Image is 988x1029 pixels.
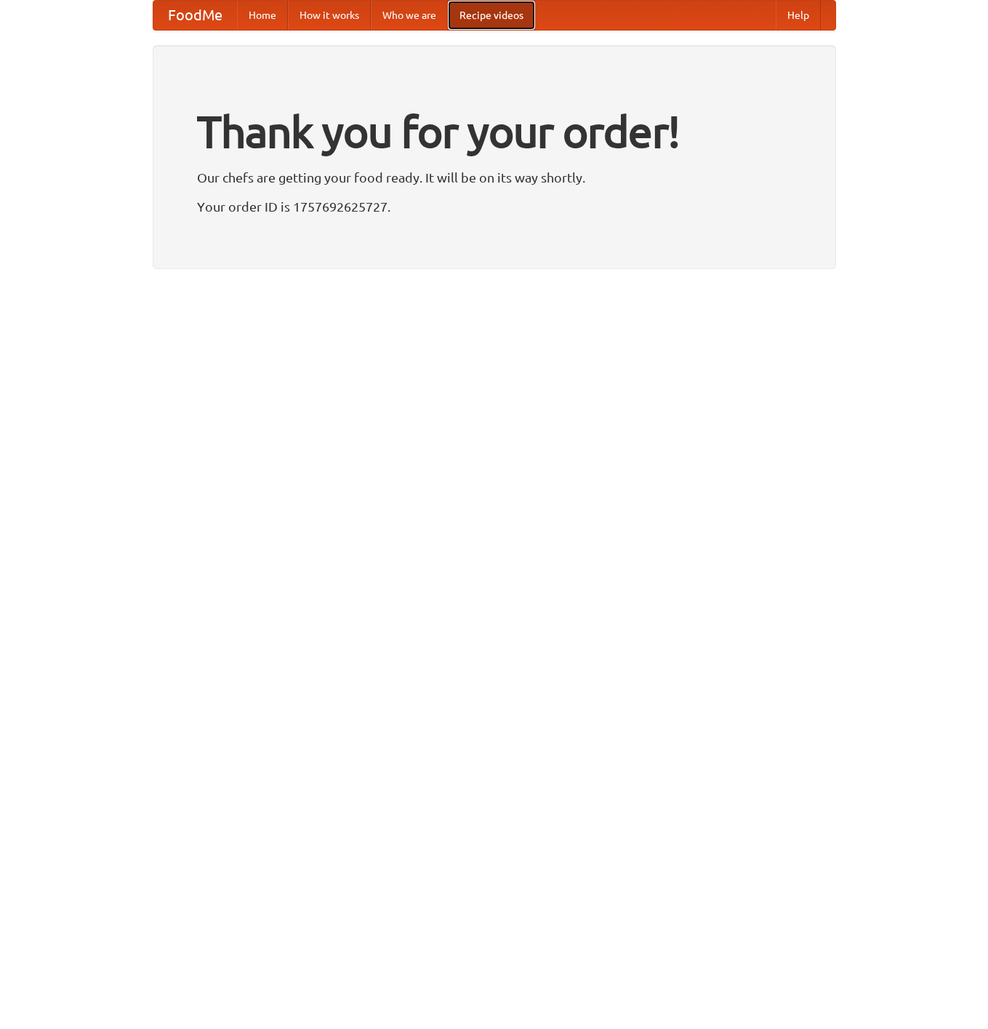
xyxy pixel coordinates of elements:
[237,1,288,30] a: Home
[197,97,792,167] h1: Thank you for your order!
[776,1,821,30] a: Help
[153,1,237,30] a: FoodMe
[197,167,792,188] p: Our chefs are getting your food ready. It will be on its way shortly.
[197,196,792,217] p: Your order ID is 1757692625727.
[448,1,535,30] a: Recipe videos
[288,1,371,30] a: How it works
[371,1,448,30] a: Who we are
